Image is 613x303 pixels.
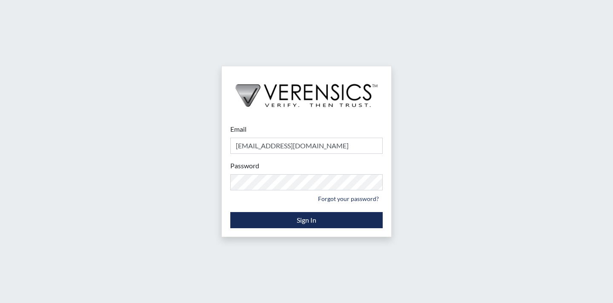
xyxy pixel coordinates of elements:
input: Email [230,138,383,154]
label: Email [230,124,246,134]
label: Password [230,161,259,171]
a: Forgot your password? [314,192,383,205]
button: Sign In [230,212,383,228]
img: logo-wide-black.2aad4157.png [222,66,391,116]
